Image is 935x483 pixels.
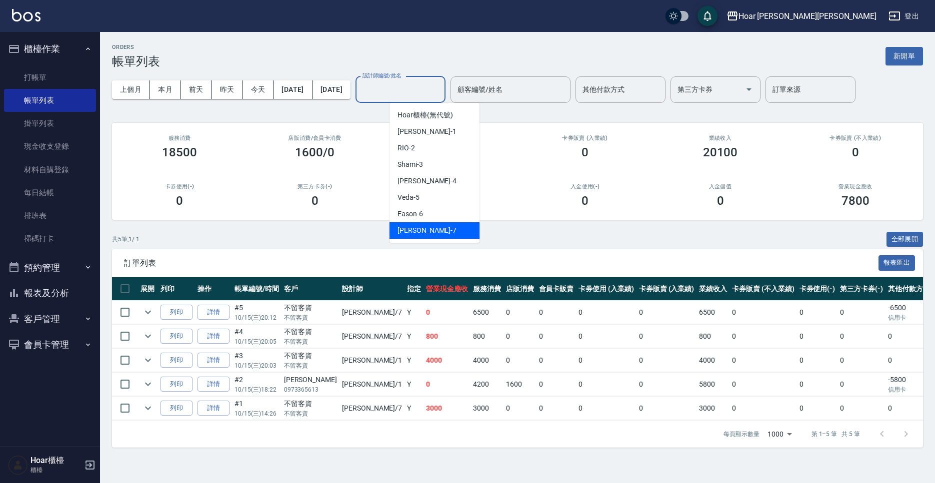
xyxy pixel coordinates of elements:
td: 0 [636,373,697,396]
th: 客戶 [281,277,339,301]
h3: 0 [311,194,318,208]
button: 櫃檯作業 [4,36,96,62]
td: 0 [536,325,576,348]
td: 0 [837,349,885,372]
button: 會員卡管理 [4,332,96,358]
td: Y [404,373,423,396]
a: 詳情 [197,377,229,392]
label: 設計師編號/姓名 [362,72,401,79]
p: 10/15 (三) 18:22 [234,385,279,394]
button: [DATE] [273,80,312,99]
h2: 店販消費 /會員卡消費 [259,135,370,141]
td: 0 [536,349,576,372]
h2: 入金儲值 [664,183,775,190]
span: Veda -5 [397,192,419,203]
a: 詳情 [197,329,229,344]
td: 0 [636,349,697,372]
h3: 0 [581,145,588,159]
td: 0 [503,349,536,372]
td: 6500 [470,301,503,324]
td: 0 [797,397,838,420]
button: 報表匯出 [878,255,915,271]
th: 指定 [404,277,423,301]
th: 業績收入 [696,277,729,301]
td: 0 [423,301,470,324]
span: Shami -3 [397,159,423,170]
h2: 卡券販賣 (不入業績) [800,135,911,141]
div: 不留客資 [284,351,337,361]
td: 0 [837,397,885,420]
p: 每頁顯示數量 [723,430,759,439]
td: 6500 [696,301,729,324]
td: Y [404,301,423,324]
button: 客戶管理 [4,306,96,332]
td: 800 [470,325,503,348]
td: 0 [536,373,576,396]
h2: 第三方卡券(-) [259,183,370,190]
td: 0 [729,301,796,324]
td: [PERSON_NAME] /7 [339,325,404,348]
td: 0 [576,397,636,420]
th: 第三方卡券(-) [837,277,885,301]
td: #4 [232,325,281,348]
h3: 0 [852,145,859,159]
h2: 卡券使用(-) [124,183,235,190]
td: 0 [536,301,576,324]
th: 卡券販賣 (不入業績) [729,277,796,301]
th: 店販消費 [503,277,536,301]
h5: Hoar櫃檯 [30,456,81,466]
th: 列印 [158,277,195,301]
span: [PERSON_NAME] -1 [397,126,456,137]
td: 0 [576,301,636,324]
h3: 7800 [841,194,869,208]
button: expand row [140,305,155,320]
th: 營業現金應收 [423,277,470,301]
a: 帳單列表 [4,89,96,112]
th: 卡券販賣 (入業績) [636,277,697,301]
h3: 1600/0 [295,145,334,159]
button: 列印 [160,305,192,320]
h3: 0 [176,194,183,208]
td: 1600 [503,373,536,396]
td: [PERSON_NAME] /1 [339,349,404,372]
button: 列印 [160,353,192,368]
a: 報表匯出 [878,258,915,267]
button: Hoar [PERSON_NAME][PERSON_NAME] [722,6,880,26]
td: 0 [503,301,536,324]
td: 3000 [423,397,470,420]
a: 掛單列表 [4,112,96,135]
a: 排班表 [4,204,96,227]
p: 不留客資 [284,409,337,418]
h2: ORDERS [112,44,160,50]
span: Hoar櫃檯 (無代號) [397,110,452,120]
th: 帳單編號/時間 [232,277,281,301]
span: [PERSON_NAME] -4 [397,176,456,186]
td: Y [404,397,423,420]
td: #3 [232,349,281,372]
button: 登出 [884,7,923,25]
td: 0 [837,373,885,396]
td: 4000 [423,349,470,372]
td: 800 [423,325,470,348]
td: 0 [636,397,697,420]
div: 不留客資 [284,327,337,337]
th: 服務消費 [470,277,503,301]
p: 10/15 (三) 20:03 [234,361,279,370]
th: 卡券使用(-) [797,277,838,301]
div: 1000 [763,421,795,448]
td: 0 [729,373,796,396]
a: 詳情 [197,401,229,416]
span: RIO -2 [397,143,415,153]
button: 列印 [160,401,192,416]
span: [PERSON_NAME] -7 [397,225,456,236]
th: 會員卡販賣 [536,277,576,301]
img: Logo [12,9,40,21]
button: save [697,6,717,26]
td: 0 [797,325,838,348]
h3: 18500 [162,145,197,159]
td: 3000 [470,397,503,420]
button: 本月 [150,80,181,99]
p: 第 1–5 筆 共 5 筆 [811,430,860,439]
button: 上個月 [112,80,150,99]
p: 10/15 (三) 20:12 [234,313,279,322]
